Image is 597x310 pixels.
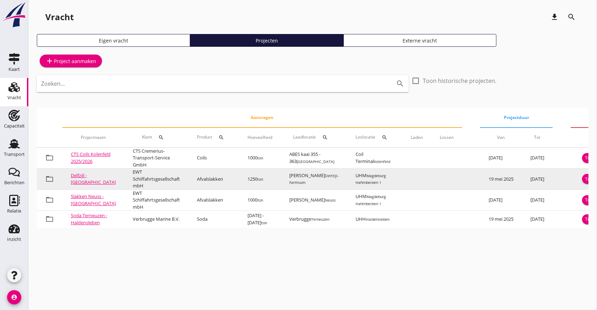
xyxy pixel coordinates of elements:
[257,198,263,203] small: ton
[480,190,522,211] td: [DATE]
[45,196,54,204] i: folder_open
[124,190,188,211] td: EWT Schiffahrtsgesellschaft mbH
[431,128,462,147] th: Lossen
[480,128,522,147] th: Van
[261,220,267,225] small: ton
[188,148,239,169] td: Coils
[71,193,116,207] a: Slakken Neuss - [GEOGRAPHIC_DATA]
[281,190,347,211] td: [PERSON_NAME]
[343,34,497,47] a: Externe vracht
[480,169,522,190] td: 19 mei 2025
[239,128,281,147] th: Hoeveelheid
[356,173,386,185] small: Magdeburg Hafenbecken 1
[248,197,263,203] span: 1000
[347,128,402,147] th: Loslocatie
[4,152,25,157] div: Transport
[124,128,188,147] th: Klant
[374,159,390,164] small: Kolenfeld
[71,172,116,186] a: Delfzijl - [GEOGRAPHIC_DATA]
[45,175,54,183] i: folder_open
[323,135,328,140] i: search
[188,128,239,147] th: Product
[40,55,102,67] a: Project aanmaken
[248,154,263,161] span: 1000
[480,108,553,128] th: Projectduur
[347,211,402,228] td: UHH
[45,153,54,162] i: folder_open
[4,124,25,128] div: Capaciteit
[124,211,188,228] td: Verbrugge Marine B.V.
[347,37,494,44] div: Externe vracht
[297,159,334,164] small: [GEOGRAPHIC_DATA]
[188,190,239,211] td: Afvalslakken
[347,148,402,169] td: Coil Terminal
[347,169,402,190] td: UHM
[124,169,188,190] td: EWT Schiffahrtsgesellschaft mbH
[45,215,54,223] i: folder_open
[62,108,462,128] th: Aanvragen
[71,212,107,226] a: Soda Terneuzen - Haldensleben
[7,237,21,242] div: Inzicht
[218,135,224,140] i: search
[480,148,522,169] td: [DATE]
[396,79,404,88] i: search
[567,13,576,21] i: search
[40,37,187,44] div: Eigen vracht
[4,180,24,185] div: Berichten
[1,2,27,28] img: logo-small.a267ee39.svg
[347,190,402,211] td: UHM
[159,135,164,140] i: search
[325,198,336,203] small: Neuss
[522,211,553,228] td: [DATE]
[188,169,239,190] td: Afvalslakken
[248,176,263,182] span: 1250
[423,77,496,84] label: Toon historische projecten.
[7,209,21,213] div: Relatie
[522,128,553,147] th: Tot
[366,217,390,222] small: Haldensleben
[8,67,20,72] div: Kaart
[522,148,553,169] td: [DATE]
[188,211,239,228] td: Soda
[190,34,343,47] a: Projecten
[45,11,74,23] div: Vracht
[37,34,190,47] a: Eigen vracht
[7,95,21,100] div: Vracht
[124,148,188,169] td: CTS Cremerius-Transport-Service GmbH
[281,211,347,228] td: Verbrugge
[257,177,263,182] small: ton
[402,128,431,147] th: Laden
[41,78,385,89] input: Zoeken...
[257,156,263,160] small: ton
[281,128,347,147] th: Laadlocatie
[45,57,96,65] div: Project aanmaken
[550,13,559,21] i: download
[248,212,267,226] span: [DATE] - [DATE]
[522,190,553,211] td: [DATE]
[193,37,340,44] div: Projecten
[356,194,386,206] small: Magdeburg Hafenbecken 1
[480,211,522,228] td: 19 mei 2025
[311,217,329,222] small: Terneuzen
[522,169,553,190] td: [DATE]
[281,169,347,190] td: [PERSON_NAME]
[45,57,54,65] i: add
[281,148,347,169] td: ABES kaai 355 - 363
[71,151,110,164] a: CTS Coils Kolenfeld 2025/2026
[382,135,387,140] i: search
[7,290,21,304] i: account_circle
[62,128,124,147] th: Projectnaam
